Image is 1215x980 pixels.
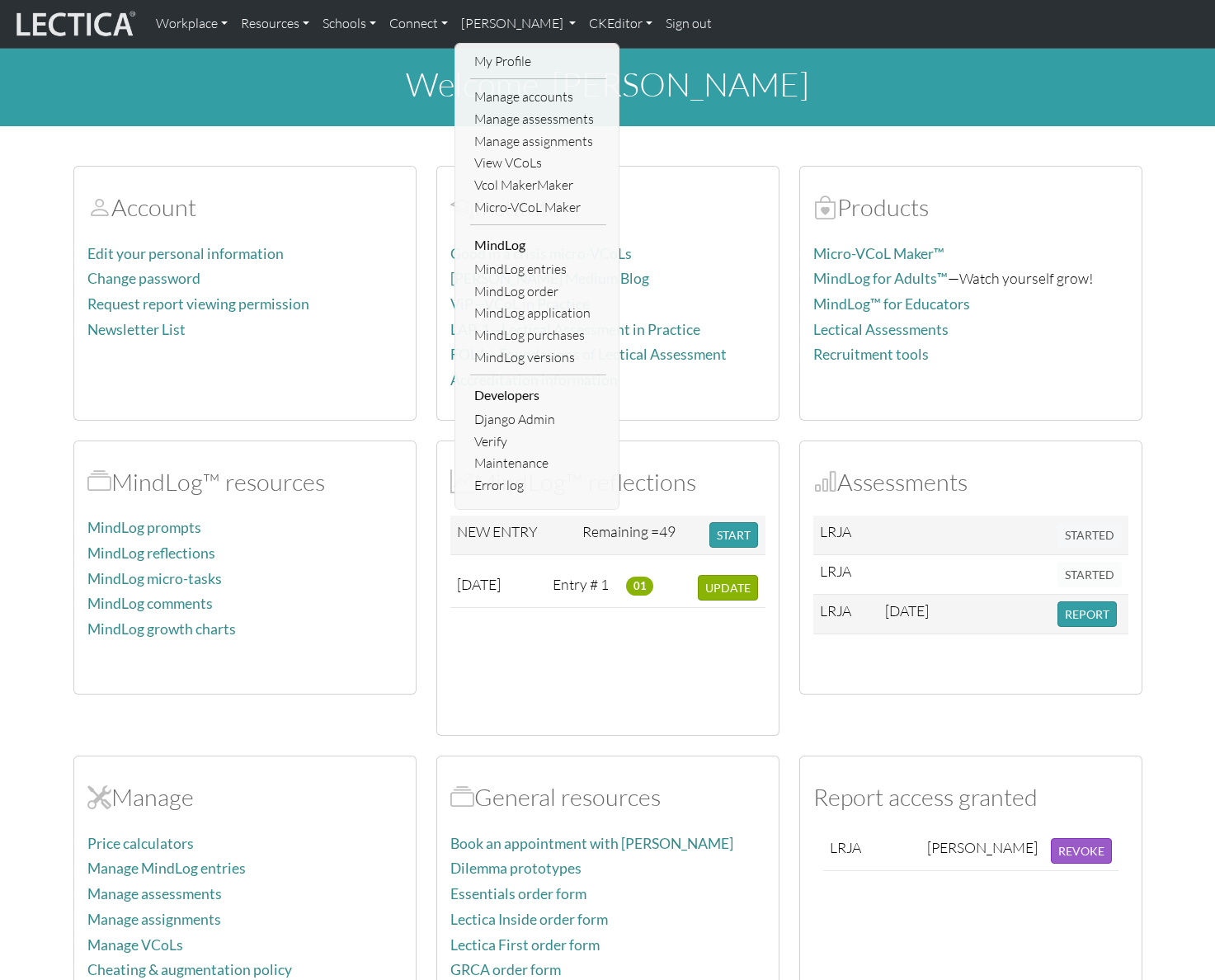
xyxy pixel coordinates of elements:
a: MindLog reflections [87,544,215,562]
button: REVOKE [1051,838,1112,864]
a: Good in a crisis micro-VCoLs [450,245,632,262]
span: [DATE] [885,601,929,620]
span: Account [450,192,474,222]
a: Connect [383,7,454,41]
a: MindLog growth charts [87,620,236,638]
span: 49 [659,522,676,540]
button: START [709,522,758,548]
a: Schools [316,7,383,41]
a: [PERSON_NAME] Medium Blog [450,270,649,287]
span: UPDATE [705,581,751,595]
span: Resources [450,782,474,812]
h2: MindLog™ reflections [450,468,765,497]
a: Request report viewing permission [87,295,309,313]
a: View VCoLs [470,152,606,174]
td: LRJA [813,595,878,634]
td: LRJA [813,516,878,555]
a: LAP-1—Lectical Assessment in Practice [450,321,700,338]
a: ViP—VCoL in Practice [450,295,590,313]
a: GRCA order form [450,961,561,978]
a: Manage accounts [470,86,606,108]
a: MindLog application [470,302,606,324]
span: Products [813,192,837,222]
a: Change password [87,270,200,287]
a: Accreditation information [450,371,618,389]
span: [DATE] [457,575,501,593]
span: Manage [87,782,111,812]
div: [PERSON_NAME] [927,838,1038,857]
span: MindLog™ resources [87,467,111,497]
li: MindLog [470,232,606,258]
h2: Account [87,193,403,222]
li: Developers [470,382,606,408]
a: Manage assessments [87,885,222,902]
a: MindLog versions [470,346,606,369]
td: Entry # 1 [546,568,619,608]
a: Price calculators [87,835,194,852]
h2: Institute [450,193,765,222]
a: Micro-VCoL Maker [470,196,606,219]
a: Sign out [659,7,718,41]
td: LRJA [813,555,878,595]
img: lecticalive [12,8,136,40]
a: MindLog micro-tasks [87,570,222,587]
span: Account [87,192,111,222]
h2: General resources [450,783,765,812]
a: Manage assessments [470,108,606,130]
a: Verify [470,431,606,453]
a: Essentials order form [450,885,586,902]
h2: Products [813,193,1128,222]
a: Workplace [149,7,234,41]
a: Django Admin [470,408,606,431]
a: MindLog™ for Educators [813,295,970,313]
span: Assessments [813,467,837,497]
h2: Report access granted [813,783,1128,812]
a: Lectica First order form [450,936,600,954]
a: MindLog prompts [87,519,201,536]
a: Lectical Assessments [813,321,949,338]
a: MindLog for Adults™ [813,270,948,287]
ul: [PERSON_NAME] [470,50,606,497]
a: Micro-VCoL Maker™ [813,245,944,262]
button: REPORT [1057,601,1117,627]
td: NEW ENTRY [450,516,577,555]
a: Manage assignments [470,130,606,153]
a: Recruitment tools [813,346,929,363]
a: FOLA—Foundations of Lectical Assessment [450,346,727,363]
a: MindLog order [470,280,606,303]
a: [PERSON_NAME] [454,7,582,41]
a: Lectica Inside order form [450,911,608,928]
a: Edit your personal information [87,245,284,262]
p: —Watch yourself grow! [813,266,1128,290]
a: Vcol MakerMaker [470,174,606,196]
a: Maintenance [470,452,606,474]
a: MindLog purchases [470,324,606,346]
h2: Manage [87,783,403,812]
a: Manage assignments [87,911,221,928]
a: CKEditor [582,7,659,41]
a: Error log [470,474,606,497]
a: Newsletter List [87,321,186,338]
h2: Assessments [813,468,1128,497]
a: My Profile [470,50,606,73]
a: MindLog entries [470,258,606,280]
a: Cheating & augmentation policy [87,961,292,978]
a: Manage MindLog entries [87,860,246,877]
td: LRJA [823,832,921,871]
a: Dilemma prototypes [450,860,582,877]
a: Manage VCoLs [87,936,183,954]
span: 01 [626,577,653,595]
h2: MindLog™ resources [87,468,403,497]
a: Book an appointment with [PERSON_NAME] [450,835,733,852]
a: Resources [234,7,316,41]
a: MindLog comments [87,595,213,612]
span: MindLog [450,467,474,497]
button: UPDATE [698,575,758,601]
td: Remaining = [576,516,703,555]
